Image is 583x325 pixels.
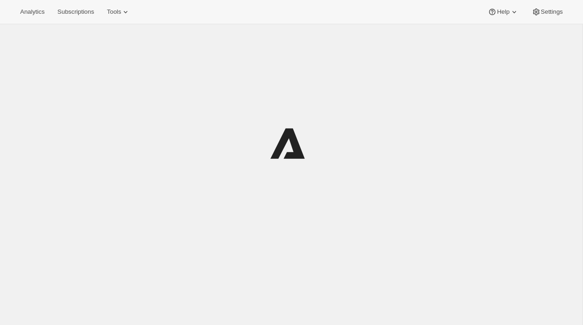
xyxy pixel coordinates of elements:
button: Help [482,5,524,18]
button: Settings [526,5,568,18]
span: Subscriptions [57,8,94,16]
span: Analytics [20,8,44,16]
span: Settings [541,8,563,16]
button: Subscriptions [52,5,99,18]
button: Tools [101,5,136,18]
button: Analytics [15,5,50,18]
span: Tools [107,8,121,16]
span: Help [497,8,509,16]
